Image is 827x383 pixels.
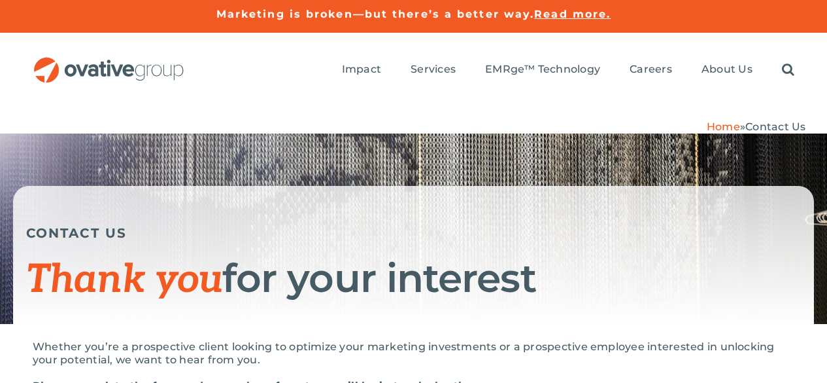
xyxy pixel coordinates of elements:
h5: CONTACT US [26,225,801,241]
p: Whether you’re a prospective client looking to optimize your marketing investments or a prospecti... [33,340,794,367]
span: Services [411,63,456,76]
span: EMRge™ Technology [485,63,600,76]
a: Search [782,63,794,77]
a: Services [411,63,456,77]
span: About Us [701,63,752,76]
span: » [707,120,806,133]
a: EMRge™ Technology [485,63,600,77]
span: Thank you [26,257,222,304]
a: Impact [342,63,381,77]
span: Careers [630,63,672,76]
nav: Menu [342,49,794,91]
span: Impact [342,63,381,76]
a: Read more. [534,8,611,20]
span: Contact Us [745,120,805,133]
a: Marketing is broken—but there’s a better way. [216,8,535,20]
a: Home [707,120,740,133]
a: About Us [701,63,752,77]
h1: for your interest [26,257,801,301]
a: OG_Full_horizontal_RGB [33,56,185,68]
a: Careers [630,63,672,77]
